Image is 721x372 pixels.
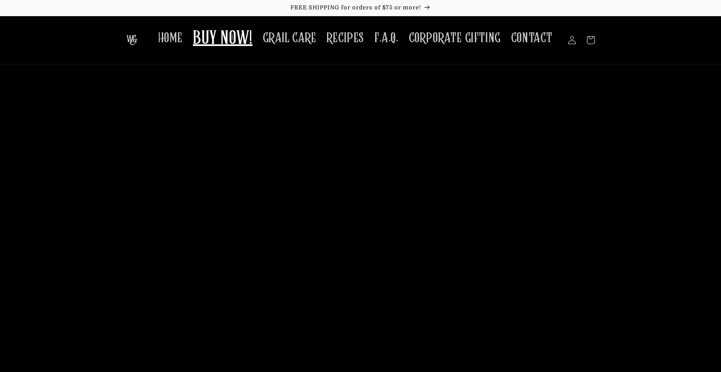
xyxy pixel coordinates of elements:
[511,30,553,46] span: CONTACT
[327,30,364,46] span: RECIPES
[404,25,506,52] a: CORPORATE GIFTING
[506,25,558,52] a: CONTACT
[193,27,253,51] span: BUY NOW!
[9,4,712,12] p: FREE SHIPPING for orders of $75 or more!
[322,25,369,52] a: RECIPES
[158,30,183,46] span: HOME
[126,35,137,45] img: The Whiskey Grail
[263,30,316,46] span: GRAIL CARE
[188,22,258,56] a: BUY NOW!
[258,25,322,52] a: GRAIL CARE
[409,30,501,46] span: CORPORATE GIFTING
[153,25,188,52] a: HOME
[374,30,399,46] span: F.A.Q.
[369,25,404,52] a: F.A.Q.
